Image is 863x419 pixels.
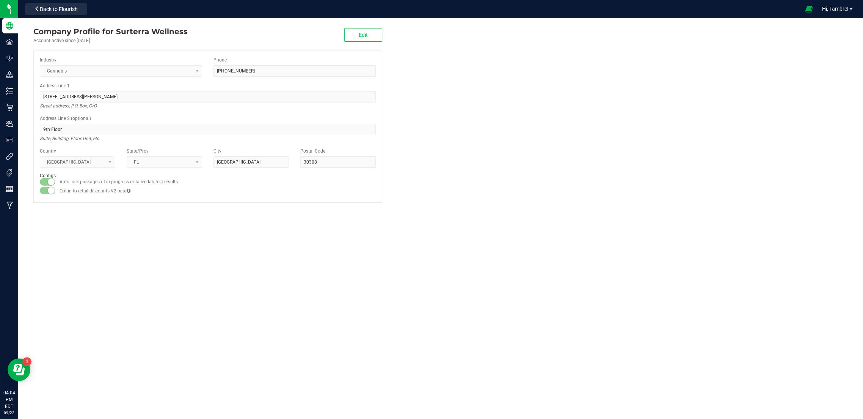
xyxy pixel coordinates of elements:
[822,6,849,12] span: Hi, Tambre!
[40,148,56,154] label: Country
[300,156,376,168] input: Postal Code
[60,187,130,194] label: Opt in to retail discounts V2 beta
[40,57,56,63] label: Industry
[40,82,70,89] label: Address Line 1
[3,410,15,416] p: 09/22
[6,55,13,62] inline-svg: Configuration
[6,22,13,30] inline-svg: Company
[6,104,13,111] inline-svg: Retail
[300,148,325,154] label: Postal Code
[40,6,78,12] span: Back to Flourish
[213,148,221,154] label: City
[6,169,13,176] inline-svg: Tags
[800,2,817,16] span: Open Ecommerce Menu
[6,120,13,128] inline-svg: Users
[344,28,382,42] button: Edit
[6,87,13,95] inline-svg: Inventory
[6,153,13,160] inline-svg: Integrations
[6,71,13,79] inline-svg: Distribution
[8,358,30,381] iframe: Resource center
[40,91,376,102] input: Address
[40,124,376,135] input: Suite, Building, Unit, etc.
[6,185,13,193] inline-svg: Reports
[213,57,227,63] label: Phone
[6,136,13,144] inline-svg: User Roles
[40,101,97,110] i: Street address, P.O. Box, C/O
[33,37,188,44] div: Account active since [DATE]
[127,148,149,154] label: State/Prov
[60,178,178,185] label: Auto-lock packages of in-progress or failed lab test results
[213,65,376,77] input: (123) 456-7890
[33,26,188,37] div: Surterra Wellness
[213,156,289,168] input: City
[25,3,87,15] button: Back to Flourish
[40,173,376,178] h2: Configs
[22,357,31,366] iframe: Resource center unread badge
[359,32,368,38] span: Edit
[6,38,13,46] inline-svg: Facilities
[40,134,100,143] i: Suite, Building, Floor, Unit, etc.
[3,389,15,410] p: 04:04 PM EDT
[6,202,13,209] inline-svg: Manufacturing
[40,115,91,122] label: Address Line 2 (optional)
